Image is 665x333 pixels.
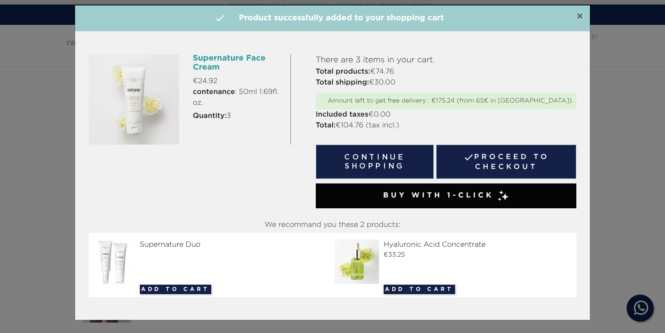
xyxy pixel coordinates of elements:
strong: Included taxes [316,111,369,118]
i:  [214,13,225,23]
p: €74.76 [316,66,576,77]
div: Supernature Duo [91,239,330,250]
div: Amount left to get free delivery : €175.24 (from 65€ in [GEOGRAPHIC_DATA]) [320,97,572,105]
img: Hyaluronic Acid Concentrate [335,239,383,284]
strong: Total products: [316,68,370,75]
span: : 50ml 1.69fl. oz. [193,87,283,108]
strong: Total: [316,122,336,129]
p: €30.00 [316,77,576,88]
p: €104.76 (tax incl.) [316,120,576,131]
h6: Supernature Face Cream [193,54,283,72]
button: Continue shopping [316,145,434,179]
p: €0.00 [316,109,576,120]
strong: contenance [193,89,235,96]
strong: Quantity: [193,113,227,120]
button: Add to cart [140,285,211,294]
button: Add to cart [384,285,455,294]
p: €24.92 [193,76,283,87]
button: Close [576,11,583,22]
p: 3 [193,111,283,122]
div: €33.25 [335,250,574,260]
div: We recommand you these 2 products: [89,217,576,233]
div: Hyaluronic Acid Concentrate [335,239,574,250]
img: Supernature Duo [91,239,139,284]
strong: Total shipping: [316,79,369,86]
span: × [576,11,583,22]
a: Proceed to checkout [436,145,576,179]
p: There are 3 items in your cart. [316,54,576,66]
h4: Product successfully added to your shopping cart [82,12,583,24]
